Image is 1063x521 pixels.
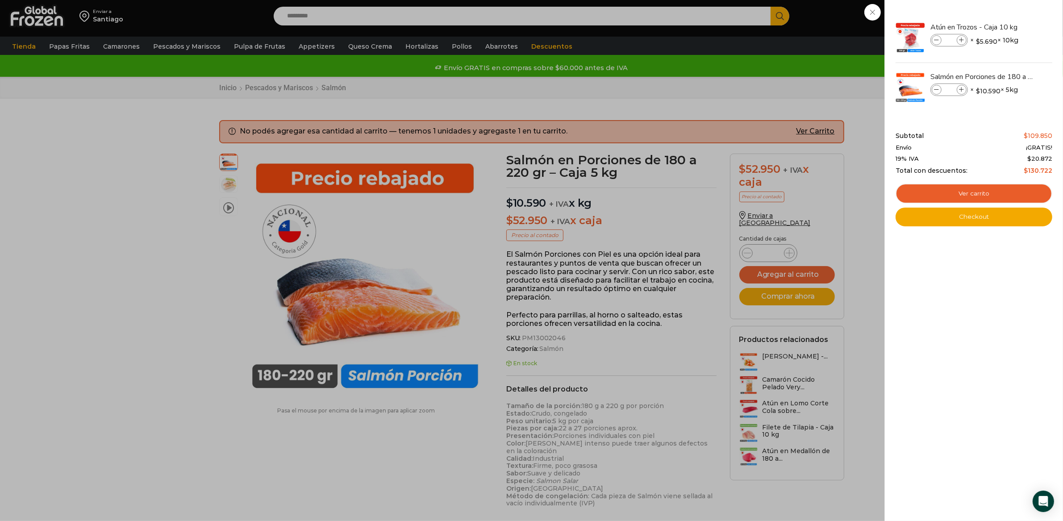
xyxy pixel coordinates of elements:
[1033,491,1054,512] div: Open Intercom Messenger
[930,22,1037,32] a: Atún en Trozos - Caja 10 kg
[1026,144,1052,151] span: ¡GRATIS!
[896,167,967,175] span: Total con descuentos:
[896,144,912,151] span: Envío
[976,87,980,96] span: $
[930,72,1037,82] a: Salmón en Porciones de 180 a 220 gr - Caja 5 kg
[1024,132,1052,140] bdi: 109.850
[976,87,1000,96] bdi: 10.590
[896,183,1052,204] a: Ver carrito
[1024,132,1028,140] span: $
[942,35,956,45] input: Product quantity
[942,85,956,95] input: Product quantity
[976,37,980,46] span: $
[896,208,1052,226] a: Checkout
[896,132,924,140] span: Subtotal
[1024,167,1028,175] span: $
[976,37,997,46] bdi: 5.690
[1027,155,1052,162] span: 20.872
[896,155,919,163] span: 19% IVA
[970,34,1018,46] span: × × 10kg
[970,83,1018,96] span: × × 5kg
[1024,167,1052,175] bdi: 130.722
[1027,155,1031,162] span: $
